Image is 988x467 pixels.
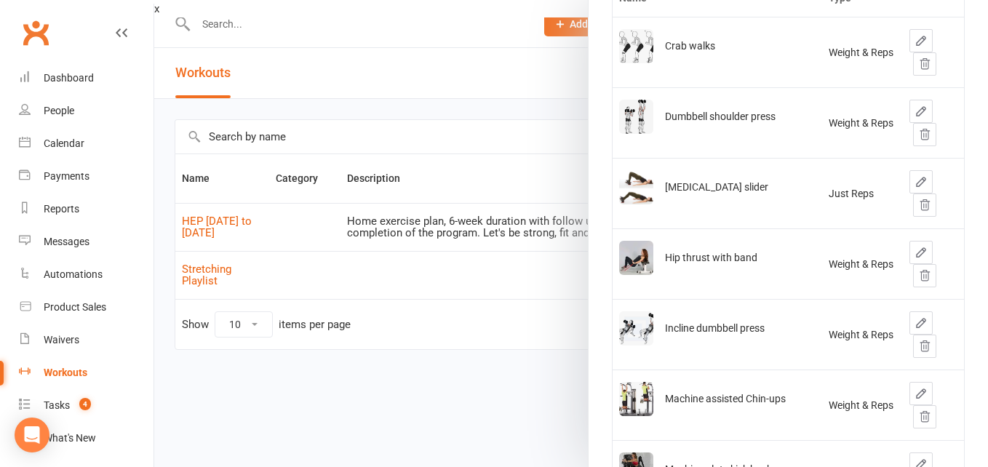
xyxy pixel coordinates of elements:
div: Waivers [44,334,79,346]
div: Machine assisted Chin-ups [665,394,786,404]
a: Reports [19,193,154,225]
img: View / update exercise image [619,100,653,134]
div: Calendar [44,137,84,149]
div: People [44,105,74,116]
a: Automations [19,258,154,291]
td: Weight & Reps [822,370,902,440]
a: People [19,95,154,127]
td: Weight & Reps [822,87,902,158]
span: 4 [79,398,91,410]
a: Waivers [19,324,154,356]
div: Tasks [44,399,70,411]
img: View / update exercise image [619,241,653,275]
div: Reports [44,203,79,215]
a: Messages [19,225,154,258]
div: Workouts [44,367,87,378]
a: Clubworx [17,15,54,51]
div: [MEDICAL_DATA] slider [665,182,768,193]
img: View / update exercise image [619,170,653,204]
div: Product Sales [44,301,106,313]
td: Weight & Reps [822,17,902,87]
div: Messages [44,236,89,247]
a: Payments [19,160,154,193]
a: What's New [19,422,154,455]
div: Dashboard [44,72,94,84]
div: Automations [44,268,103,280]
a: Product Sales [19,291,154,324]
a: Calendar [19,127,154,160]
td: Weight & Reps [822,228,902,299]
div: What's New [44,432,96,444]
a: Tasks 4 [19,389,154,422]
a: Dashboard [19,62,154,95]
img: View / update exercise image [619,382,653,416]
react-component: x [154,2,159,15]
td: Just Reps [822,158,902,228]
td: Weight & Reps [822,299,902,370]
a: Workouts [19,356,154,389]
div: Incline dumbbell press [665,323,765,334]
div: Dumbbell shoulder press [665,111,776,122]
img: View / update exercise image [619,29,653,63]
div: Hip thrust with band [665,252,757,263]
div: Open Intercom Messenger [15,418,49,452]
img: View / update exercise image [619,311,653,346]
div: Crab walks [665,41,715,52]
div: Payments [44,170,89,182]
